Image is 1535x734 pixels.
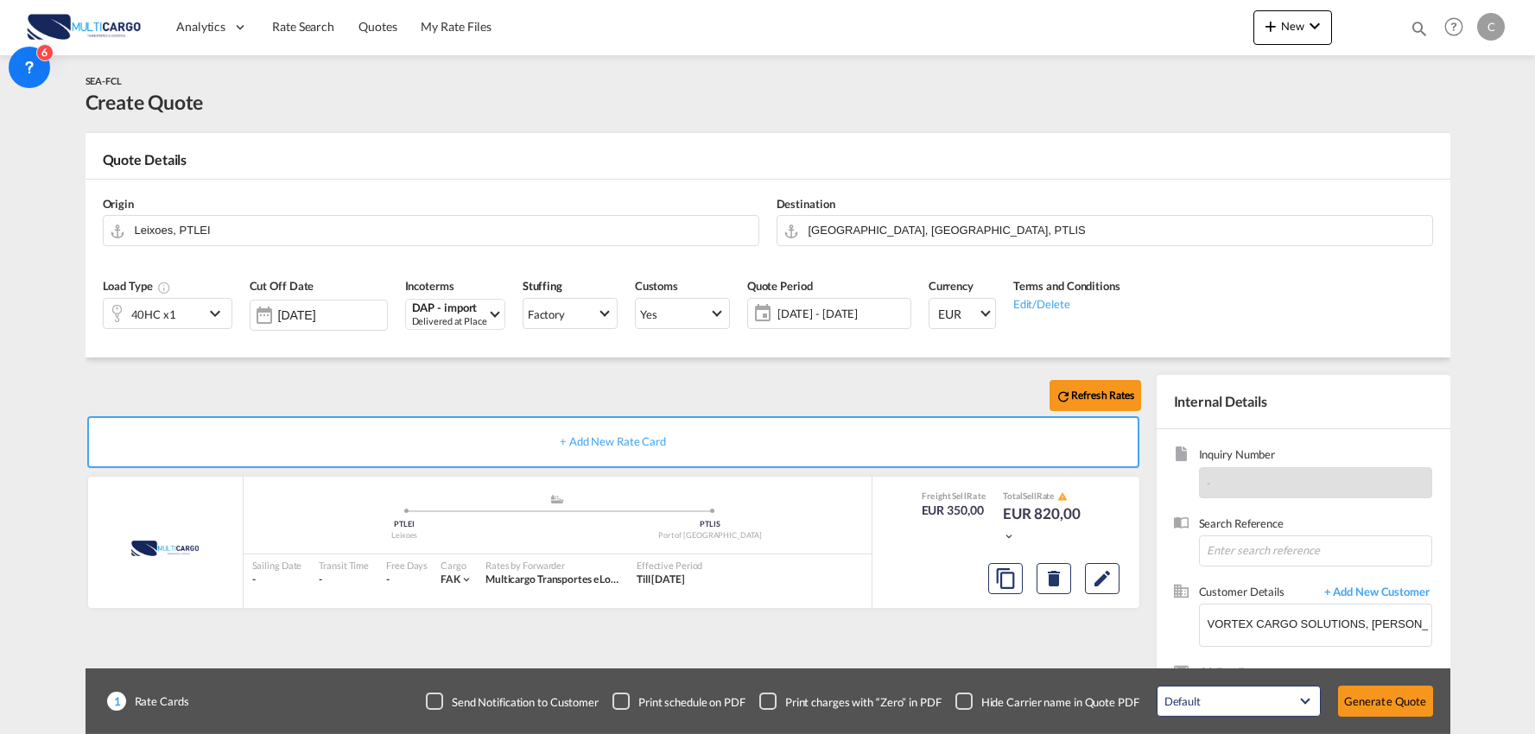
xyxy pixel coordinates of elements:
span: CC Email [1199,664,1432,684]
button: icon-refreshRefresh Rates [1050,380,1141,411]
span: 1 [107,692,126,711]
div: Total Rate [1003,490,1089,503]
span: Currency [929,279,974,293]
div: C [1477,13,1505,41]
div: Print charges with “Zero” in PDF [785,694,942,710]
div: Internal Details [1157,375,1450,428]
div: Transit Time [319,559,369,572]
span: Analytics [176,18,225,35]
md-checkbox: Checkbox No Ink [955,693,1139,710]
span: Search Reference [1199,516,1432,535]
div: - [386,573,390,587]
span: Origin [103,197,134,211]
md-checkbox: Checkbox No Ink [612,693,745,710]
div: Yes [640,307,657,321]
div: Delivered at Place [412,314,487,327]
span: Help [1439,12,1468,41]
b: Refresh Rates [1071,389,1135,402]
input: Enter search reference [1199,535,1432,566]
div: Edit/Delete [1013,294,1120,312]
md-icon: assets/icons/custom/ship-fill.svg [547,495,568,503]
span: Cut Off Date [250,279,314,293]
md-icon: icon-chevron-down [205,303,231,324]
span: Load Type [103,279,171,293]
span: FAK [441,573,460,585]
button: icon-alert [1056,490,1068,503]
span: + Add New Rate Card [560,434,666,448]
div: - [252,573,302,587]
span: + Add New Customer [1316,584,1432,604]
md-checkbox: Checkbox No Ink [759,693,942,710]
md-icon: icon-calendar [748,303,769,324]
div: Freight Rate [922,490,986,502]
md-icon: icon-plus 400-fg [1260,16,1281,36]
md-checkbox: Checkbox No Ink [426,693,599,710]
span: - [1207,476,1211,490]
input: Select [278,308,387,322]
div: Quote Details [86,150,1450,178]
span: Terms and Conditions [1013,279,1120,293]
div: Help [1439,12,1477,43]
md-icon: icon-information-outline [157,281,171,294]
md-icon: icon-chevron-down [460,573,473,585]
div: icon-magnify [1410,19,1429,45]
md-input-container: Leixoes, PTLEI [103,215,759,246]
span: Incoterms [405,279,454,293]
div: Cargo [441,559,473,572]
div: Hide Carrier name in Quote PDF [981,694,1139,710]
md-icon: icon-magnify [1410,19,1429,38]
button: Generate Quote [1338,686,1433,717]
span: Stuffing [523,279,562,293]
div: Sailing Date [252,559,302,572]
div: Effective Period [637,559,702,572]
md-select: Select Currency: € EUREuro [929,298,996,329]
div: Create Quote [86,88,204,116]
span: Quote Period [747,279,813,293]
div: 40HC x1icon-chevron-down [103,298,232,329]
md-input-container: Port of Lisbon, Lisbon, PTLIS [777,215,1433,246]
img: 82db67801a5411eeacfdbd8acfa81e61.png [26,8,143,47]
div: EUR 350,00 [922,502,986,519]
span: Customs [635,279,678,293]
div: EUR 820,00 [1003,503,1089,545]
span: [DATE] - [DATE] [773,301,910,326]
md-icon: icon-chevron-down [1304,16,1325,36]
md-icon: icon-alert [1057,491,1068,502]
span: Inquiry Number [1199,446,1432,466]
input: Enter Customer Details [1208,604,1431,643]
md-icon: assets/icons/custom/copyQuote.svg [995,568,1016,589]
span: Sell [952,490,967,501]
button: Copy [988,563,1023,594]
md-icon: icon-chevron-down [1003,530,1015,542]
span: New [1260,19,1325,33]
div: - [319,573,369,587]
div: Send Notification to Customer [452,694,599,710]
div: Free Days [386,559,428,572]
div: Print schedule on PDF [638,694,745,710]
md-select: Select Stuffing: Factory [523,298,618,329]
span: Destination [777,197,835,211]
span: EUR [938,306,978,323]
span: Sell [1023,490,1037,501]
button: Edit [1085,563,1120,594]
span: Customer Details [1199,584,1316,604]
button: Delete [1037,563,1071,594]
md-select: Select Incoterms: DAP - import Delivered at Place [405,299,505,330]
span: Quotes [358,19,396,34]
div: Factory [528,307,565,321]
span: Rate Search [272,19,334,34]
img: MultiCargo [108,527,222,570]
div: PTLEI [252,519,558,530]
span: My Rate Files [421,19,492,34]
span: [DATE] - [DATE] [777,306,906,321]
span: SEA-FCL [86,75,122,86]
div: 40HC x1 [131,302,176,326]
input: Search by Door/Port [809,215,1424,245]
div: DAP - import [412,301,487,314]
div: Till 28 Sep 2025 [637,573,685,587]
div: Default [1164,694,1201,708]
md-icon: icon-refresh [1056,389,1071,404]
div: Multicargo Transportes e Logistica [485,573,619,587]
span: Rate Cards [126,693,189,709]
